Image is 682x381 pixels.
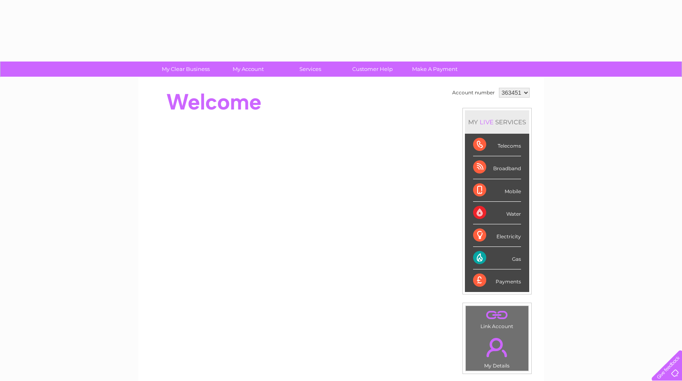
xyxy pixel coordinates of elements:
[473,247,521,269] div: Gas
[152,62,220,77] a: My Clear Business
[339,62,406,77] a: Customer Help
[473,179,521,202] div: Mobile
[473,224,521,247] div: Electricity
[465,306,529,331] td: Link Account
[465,331,529,371] td: My Details
[473,269,521,292] div: Payments
[473,134,521,156] div: Telecoms
[214,62,282,77] a: My Account
[478,118,495,126] div: LIVE
[473,156,521,179] div: Broadband
[401,62,469,77] a: Make A Payment
[468,308,526,322] a: .
[450,86,497,100] td: Account number
[465,110,529,134] div: MY SERVICES
[473,202,521,224] div: Water
[468,333,526,362] a: .
[276,62,344,77] a: Services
